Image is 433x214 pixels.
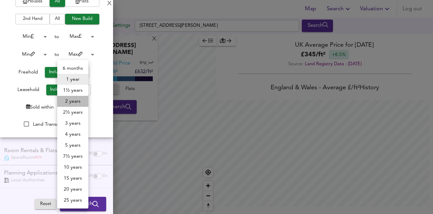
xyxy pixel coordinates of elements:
li: 1 year [57,74,88,85]
li: 5 years [57,140,88,151]
li: 25 years [57,195,88,206]
li: 2½ years [57,107,88,118]
li: 20 years [57,184,88,195]
li: 6 months [57,63,88,74]
li: 15 years [57,173,88,184]
li: 7½ years [57,151,88,162]
li: 4 years [57,129,88,140]
li: 3 years [57,118,88,129]
li: 1½ years [57,85,88,96]
li: 2 years [57,96,88,107]
li: 10 years [57,162,88,173]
